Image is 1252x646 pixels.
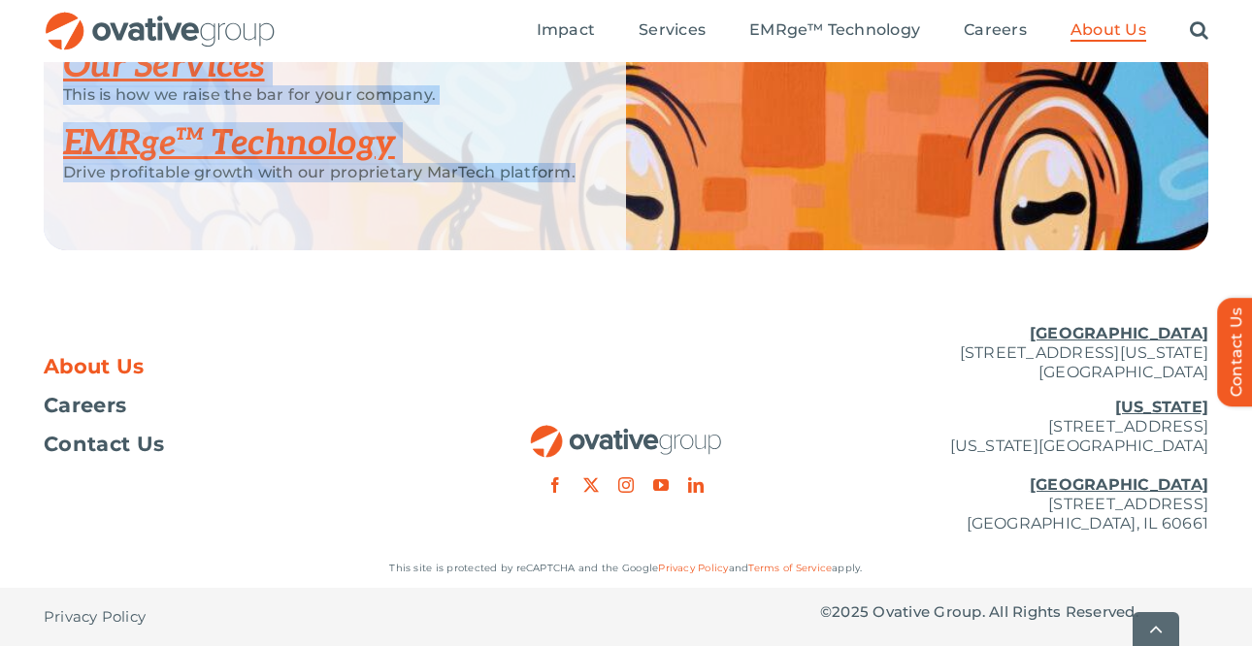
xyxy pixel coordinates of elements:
[537,20,595,42] a: Impact
[44,435,432,454] a: Contact Us
[820,398,1208,533] p: [STREET_ADDRESS] [US_STATE][GEOGRAPHIC_DATA] [STREET_ADDRESS] [GEOGRAPHIC_DATA], IL 60661
[44,357,432,376] a: About Us
[44,396,432,415] a: Careers
[618,477,634,493] a: instagram
[1190,20,1208,42] a: Search
[820,602,1208,622] p: © Ovative Group. All Rights Reserved.
[820,324,1208,382] p: [STREET_ADDRESS][US_STATE] [GEOGRAPHIC_DATA]
[44,588,146,646] a: Privacy Policy
[44,10,277,28] a: OG_Full_horizontal_RGB
[44,396,126,415] span: Careers
[529,423,723,441] a: OG_Full_horizontal_RGB
[1030,324,1208,342] u: [GEOGRAPHIC_DATA]
[63,122,395,165] a: EMRge™ Technology
[1071,20,1146,42] a: About Us
[44,435,164,454] span: Contact Us
[653,477,669,493] a: youtube
[63,45,265,87] a: Our Services
[1115,398,1208,416] u: [US_STATE]
[44,588,432,646] nav: Footer - Privacy Policy
[44,357,432,454] nav: Footer Menu
[547,477,563,493] a: facebook
[1030,475,1208,494] u: [GEOGRAPHIC_DATA]
[749,20,920,42] a: EMRge™ Technology
[658,562,728,574] a: Privacy Policy
[63,163,577,182] p: Drive profitable growth with our proprietary MarTech platform.
[44,357,145,376] span: About Us
[583,477,599,493] a: twitter
[44,607,146,627] span: Privacy Policy
[63,85,577,105] p: This is how we raise the bar for your company.
[639,20,706,42] a: Services
[964,20,1027,42] a: Careers
[44,559,1208,578] p: This site is protected by reCAPTCHA and the Google and apply.
[749,20,920,40] span: EMRge™ Technology
[964,20,1027,40] span: Careers
[639,20,706,40] span: Services
[748,562,832,574] a: Terms of Service
[1071,20,1146,40] span: About Us
[688,477,704,493] a: linkedin
[832,602,869,621] span: 2025
[537,20,595,40] span: Impact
